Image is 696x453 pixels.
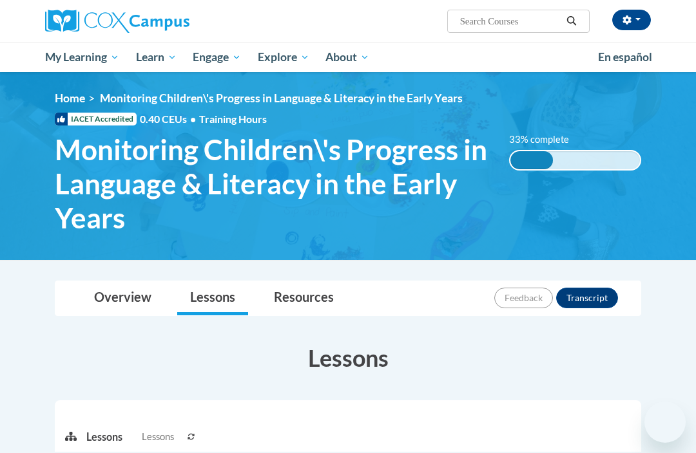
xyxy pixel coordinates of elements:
[55,133,490,234] span: Monitoring Children\'s Progress in Language & Literacy in the Early Years
[128,42,185,72] a: Learn
[261,281,347,315] a: Resources
[37,42,128,72] a: My Learning
[199,113,267,125] span: Training Hours
[193,50,241,65] span: Engage
[494,288,553,308] button: Feedback
[258,50,309,65] span: Explore
[510,151,553,169] div: 33% complete
[190,113,196,125] span: •
[55,342,641,374] h3: Lessons
[35,42,661,72] div: Main menu
[140,112,199,126] span: 0.40 CEUs
[509,133,583,147] label: 33% complete
[459,14,562,29] input: Search Courses
[100,91,463,105] span: Monitoring Children\'s Progress in Language & Literacy in the Early Years
[142,430,174,444] span: Lessons
[184,42,249,72] a: Engage
[81,281,164,315] a: Overview
[325,50,369,65] span: About
[45,10,234,33] a: Cox Campus
[86,430,122,444] p: Lessons
[45,50,119,65] span: My Learning
[55,91,85,105] a: Home
[177,281,248,315] a: Lessons
[556,288,618,308] button: Transcript
[612,10,651,30] button: Account Settings
[562,14,581,29] button: Search
[55,113,137,125] span: IACET Accredited
[318,42,378,72] a: About
[45,10,189,33] img: Cox Campus
[136,50,177,65] span: Learn
[249,42,318,72] a: Explore
[644,402,686,443] iframe: Button to launch messaging window
[590,44,661,71] a: En español
[598,50,652,64] span: En español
